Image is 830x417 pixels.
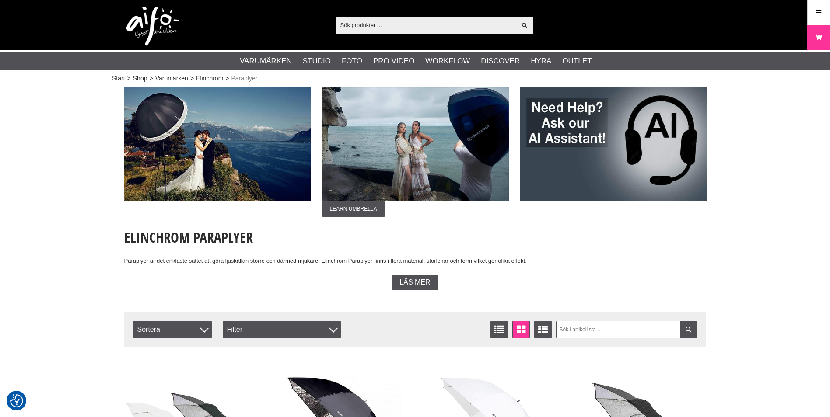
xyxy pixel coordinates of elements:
a: Hyra [531,56,551,67]
a: Studio [303,56,331,67]
a: Start [112,74,125,83]
a: Workflow [425,56,470,67]
a: Pro Video [373,56,414,67]
span: > [225,74,229,83]
input: Sök produkter ... [336,18,517,31]
span: Sortera [133,321,212,338]
input: Sök i artikellista ... [556,321,697,338]
span: > [190,74,194,83]
a: Elinchrom [196,74,223,83]
a: Varumärken [155,74,188,83]
a: Listvisning [490,321,508,338]
a: Filtrera [680,321,697,338]
img: Annons:002 ban-elin-Umbrella-006.jpg [322,87,509,201]
span: Paraplyer [231,74,258,83]
a: Discover [481,56,520,67]
span: Learn Umbrella [322,201,385,217]
a: Utökad listvisning [534,321,552,338]
img: Annons:009 ban-elin-AIelin-eng.jpg [520,87,707,201]
h1: Elinchrom Paraplyer [124,228,706,247]
img: Revisit consent button [10,394,23,407]
span: > [149,74,153,83]
a: Foto [342,56,362,67]
a: Varumärken [240,56,292,67]
span: > [127,74,131,83]
a: Fönstervisning [512,321,530,338]
a: Annons:002 ban-elin-Umbrella-006.jpgLearn Umbrella [322,87,509,217]
button: Samtyckesinställningar [10,393,23,409]
a: Shop [133,74,147,83]
span: Läs mer [399,278,430,286]
div: Filter [223,321,341,338]
img: logo.png [126,7,179,46]
img: Annons:001 ban-elin-Umbrella-005.jpg [124,87,311,201]
a: Outlet [562,56,592,67]
p: Paraplyer är det enklaste sättet att göra ljuskällan större och därmed mjukare. Elinchrom Paraply... [124,257,706,266]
